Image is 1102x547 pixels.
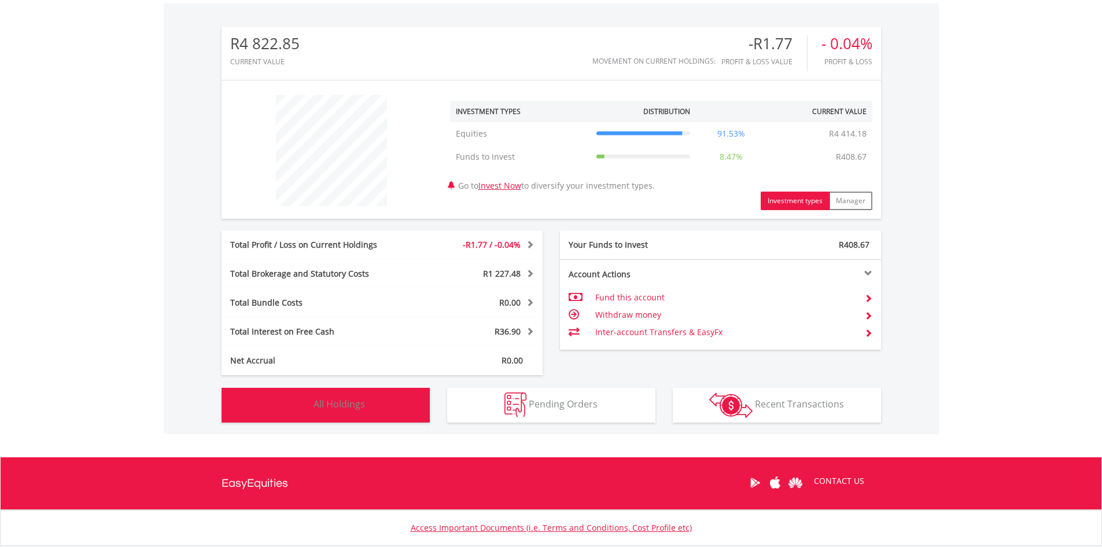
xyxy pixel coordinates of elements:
[450,145,591,168] td: Funds to Invest
[529,398,598,410] span: Pending Orders
[222,326,409,337] div: Total Interest on Free Cash
[673,388,881,423] button: Recent Transactions
[478,180,521,191] a: Invest Now
[560,269,721,280] div: Account Actions
[643,107,690,116] div: Distribution
[411,522,692,533] a: Access Important Documents (i.e. Terms and Conditions, Cost Profile etc)
[504,392,526,417] img: pending_instructions-wht.png
[592,57,716,65] div: Movement on Current Holdings:
[821,35,872,52] div: - 0.04%
[765,465,786,501] a: Apple
[502,355,523,366] span: R0.00
[829,192,872,210] button: Manager
[447,388,655,423] button: Pending Orders
[823,122,872,145] td: R4 414.18
[286,392,311,417] img: holdings-wht.png
[222,268,409,280] div: Total Brokerage and Statutory Costs
[314,398,365,410] span: All Holdings
[222,297,409,309] div: Total Bundle Costs
[696,145,766,168] td: 8.47%
[709,392,753,418] img: transactions-zar-wht.png
[560,239,721,251] div: Your Funds to Invest
[595,306,855,324] td: Withdraw money
[463,239,521,250] span: -R1.77 / -0.04%
[761,192,830,210] button: Investment types
[766,101,872,122] th: Current Value
[595,324,855,341] td: Inter-account Transfers & EasyFx
[230,35,300,52] div: R4 822.85
[499,297,521,308] span: R0.00
[230,58,300,65] div: CURRENT VALUE
[222,388,430,423] button: All Holdings
[595,289,855,306] td: Fund this account
[786,465,806,501] a: Huawei
[721,58,807,65] div: Profit & Loss Value
[821,58,872,65] div: Profit & Loss
[222,355,409,366] div: Net Accrual
[483,268,521,279] span: R1 227.48
[696,122,766,145] td: 91.53%
[222,239,409,251] div: Total Profit / Loss on Current Holdings
[441,89,881,210] div: Go to to diversify your investment types.
[450,101,591,122] th: Investment Types
[450,122,591,145] td: Equities
[839,239,869,250] span: R408.67
[806,465,872,497] a: CONTACT US
[721,35,807,52] div: -R1.77
[755,398,844,410] span: Recent Transactions
[830,145,872,168] td: R408.67
[222,457,288,509] a: EasyEquities
[745,465,765,501] a: Google Play
[495,326,521,337] span: R36.90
